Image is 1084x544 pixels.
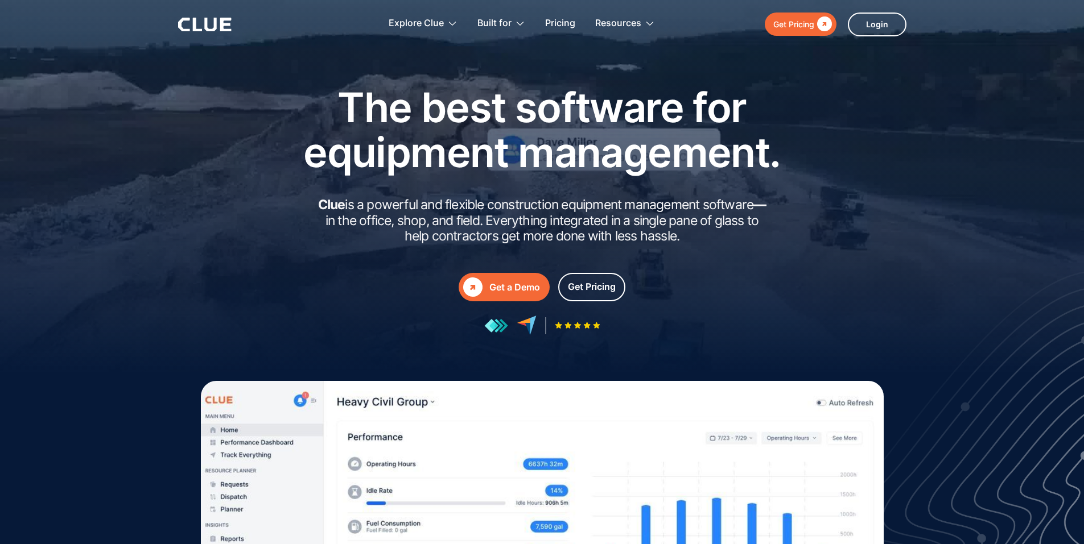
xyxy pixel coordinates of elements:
div: Explore Clue [389,6,457,41]
img: Five-star rating icon [555,322,600,329]
h1: The best software for equipment management. [286,85,798,175]
strong: Clue [318,197,345,213]
a: Login [848,13,906,36]
img: reviews at capterra [517,315,537,335]
a: Get Pricing [558,273,625,301]
div: Get Pricing [773,17,814,31]
img: reviews at getapp [484,318,508,333]
a: Get Pricing [765,13,836,36]
strong: — [753,197,766,213]
div: Built for [477,6,512,41]
div: Get Pricing [568,280,616,294]
div:  [814,17,832,31]
h2: is a powerful and flexible construction equipment management software in the office, shop, and fi... [315,197,770,244]
div: Resources [595,6,655,41]
div:  [463,277,483,297]
a: Pricing [545,6,575,41]
div: Resources [595,6,641,41]
div: Built for [477,6,525,41]
div: Explore Clue [389,6,444,41]
a: Get a Demo [459,273,550,301]
div: Get a Demo [489,280,540,294]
